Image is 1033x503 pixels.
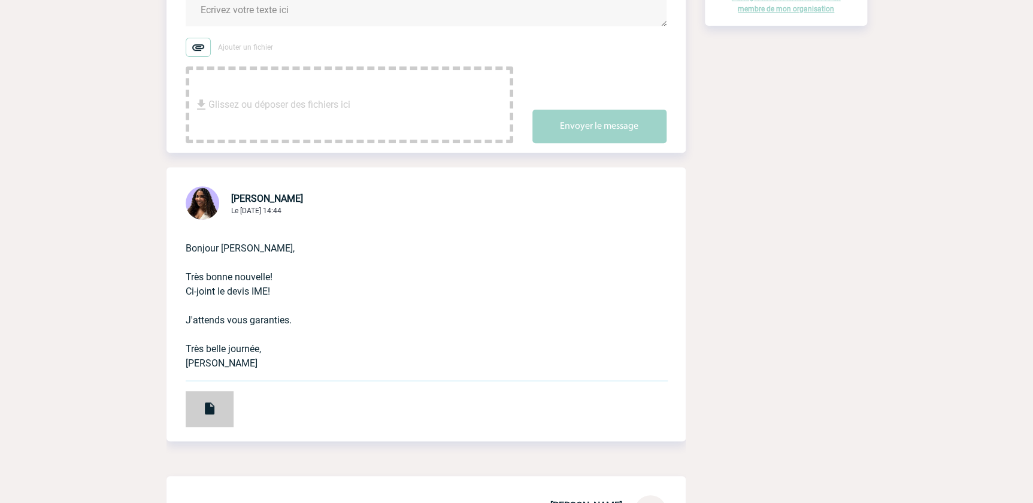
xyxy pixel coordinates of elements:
[532,110,667,143] button: Envoyer le message
[218,43,273,51] span: Ajouter un fichier
[231,207,281,215] span: Le [DATE] 14:44
[194,98,208,112] img: file_download.svg
[186,186,219,220] img: 131234-0.jpg
[186,222,633,371] p: Bonjour [PERSON_NAME], Très bonne nouvelle! Ci-joint le devis IME! J'attends vous garanties. Très...
[208,75,350,135] span: Glissez ou déposer des fichiers ici
[231,193,303,204] span: [PERSON_NAME]
[166,398,234,409] a: Devis PRO452485 ABEILLE IARD & SANTE.pdf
